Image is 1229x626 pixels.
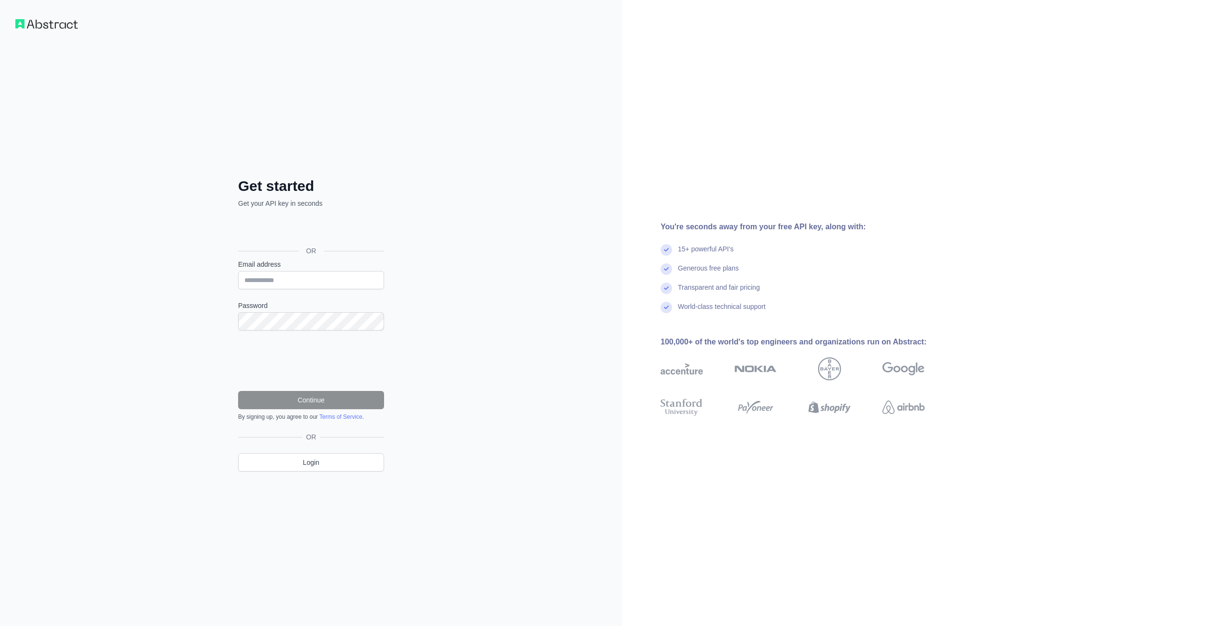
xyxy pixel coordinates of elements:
[735,357,777,380] img: nokia
[319,413,362,420] a: Terms of Service
[661,221,955,233] div: You're seconds away from your free API key, along with:
[661,263,672,275] img: check mark
[678,244,734,263] div: 15+ powerful API's
[238,260,384,269] label: Email address
[661,283,672,294] img: check mark
[238,199,384,208] p: Get your API key in seconds
[233,219,387,240] iframe: Sign in with Google Button
[238,342,384,379] iframe: reCAPTCHA
[302,432,320,442] span: OR
[238,453,384,472] a: Login
[238,301,384,310] label: Password
[678,302,766,321] div: World-class technical support
[818,357,841,380] img: bayer
[735,397,777,418] img: payoneer
[661,244,672,256] img: check mark
[661,357,703,380] img: accenture
[661,336,955,348] div: 100,000+ of the world's top engineers and organizations run on Abstract:
[882,357,925,380] img: google
[238,177,384,195] h2: Get started
[882,397,925,418] img: airbnb
[299,246,324,256] span: OR
[678,263,739,283] div: Generous free plans
[238,413,384,421] div: By signing up, you agree to our .
[808,397,851,418] img: shopify
[15,19,78,29] img: Workflow
[238,391,384,409] button: Continue
[661,302,672,313] img: check mark
[661,397,703,418] img: stanford university
[678,283,760,302] div: Transparent and fair pricing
